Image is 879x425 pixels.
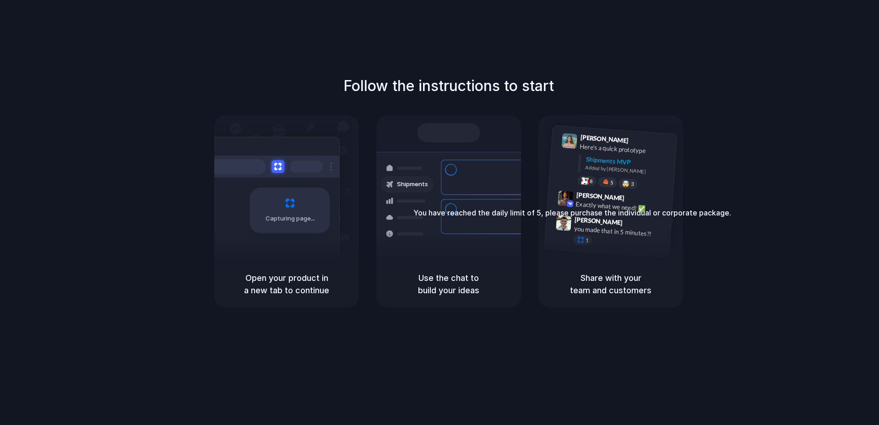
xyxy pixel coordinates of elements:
span: Shipments [397,180,428,189]
span: 1 [586,238,589,243]
h5: Share with your team and customers [549,272,672,296]
h5: Open your product in a new tab to continue [225,272,348,296]
div: Here's a quick prototype [580,142,671,157]
span: 8 [590,179,593,184]
div: 🤯 [622,180,630,187]
span: 3 [631,182,634,187]
span: 9:47 AM [625,219,644,230]
div: You have reached the daily limit of 5, please purchase the individual or corporate package. [413,207,731,218]
span: 9:42 AM [627,194,646,205]
div: Added by [PERSON_NAME] [585,164,669,177]
span: 9:41 AM [631,137,650,148]
span: [PERSON_NAME] [576,190,624,203]
span: 5 [610,180,613,185]
div: you made that in 5 minutes?! [574,224,665,239]
h1: Follow the instructions to start [343,75,554,97]
div: Shipments MVP [586,155,670,170]
h5: Use the chat to build your ideas [387,272,510,296]
span: [PERSON_NAME] [575,215,623,228]
span: [PERSON_NAME] [580,132,629,145]
span: Capturing page [266,214,316,223]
